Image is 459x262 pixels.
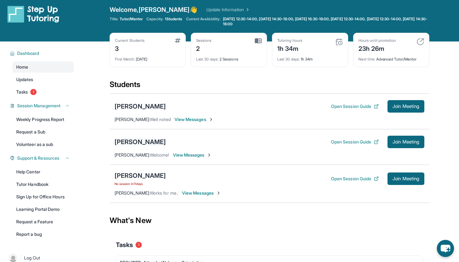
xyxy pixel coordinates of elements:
[331,103,379,109] button: Open Session Guide
[12,139,74,150] a: Volunteer as a sub
[277,38,302,43] div: Tutoring hours
[115,138,166,146] div: [PERSON_NAME]
[115,57,135,61] span: First Match :
[12,179,74,190] a: Tutor Handbook
[12,86,74,98] a: Tasks1
[182,190,221,196] span: View Messages
[392,140,419,144] span: Join Meeting
[244,7,250,13] img: Chevron Right
[437,240,454,257] button: chat-button
[115,181,166,186] span: No session in 11 days
[115,53,180,62] div: [DATE]
[17,50,39,56] span: Dashboard
[115,152,150,158] span: [PERSON_NAME] :
[150,190,178,196] span: Works for me..
[196,57,219,61] span: Last 30 days :
[12,166,74,177] a: Help Center
[146,17,164,22] span: Capacity:
[196,38,212,43] div: Sessions
[15,103,70,109] button: Session Management
[12,61,74,73] a: Home
[222,17,429,27] a: [DATE] 12:30-14:00, [DATE] 14:30-16:00, [DATE] 16:30-18:00, [DATE] 12:30-14:00, [DATE] 12:30-14:0...
[216,191,221,196] img: Chevron-Right
[7,5,59,23] img: logo
[115,43,145,53] div: 3
[196,53,262,62] div: 2 Sessions
[20,254,22,262] span: |
[387,136,424,148] button: Join Meeting
[12,114,74,125] a: Weekly Progress Report
[16,76,33,83] span: Updates
[358,38,396,43] div: Hours until promotion
[417,38,424,46] img: card
[116,240,133,249] span: Tasks
[17,103,61,109] span: Session Management
[186,17,220,27] span: Current Availability:
[115,117,150,122] span: [PERSON_NAME] :
[331,176,379,182] button: Open Session Guide
[223,17,428,27] span: [DATE] 12:30-14:00, [DATE] 14:30-16:00, [DATE] 16:30-18:00, [DATE] 12:30-14:00, [DATE] 12:30-14:0...
[12,216,74,227] a: Request a Feature
[358,53,424,62] div: Advanced Tutor/Mentor
[115,190,150,196] span: [PERSON_NAME] :
[30,89,37,95] span: 1
[206,7,250,13] a: Update Information
[110,5,198,14] span: Welcome, [PERSON_NAME] 👋
[335,38,343,46] img: card
[150,152,169,158] span: Welcome!
[120,17,143,22] span: Tutor/Mentor
[387,172,424,185] button: Join Meeting
[12,204,74,215] a: Learning Portal Demo
[16,64,28,70] span: Home
[277,53,343,62] div: 1h 34m
[110,80,429,93] div: Students
[12,191,74,202] a: Sign Up for Office Hours
[209,117,214,122] img: Chevron-Right
[136,242,142,248] span: 1
[175,116,214,123] span: View Messages
[392,177,419,181] span: Join Meeting
[12,229,74,240] a: Report a bug
[207,153,212,158] img: Chevron-Right
[110,207,429,234] div: What's New
[277,43,302,53] div: 1h 34m
[173,152,212,158] span: View Messages
[12,74,74,85] a: Updates
[277,57,300,61] span: Last 30 days :
[331,139,379,145] button: Open Session Guide
[150,117,171,122] span: Well noted
[16,89,28,95] span: Tasks
[15,155,70,161] button: Support & Resources
[165,17,182,22] span: 1 Students
[358,57,375,61] span: Next title :
[255,38,262,44] img: card
[115,102,166,111] div: [PERSON_NAME]
[24,255,40,261] span: Log Out
[358,43,396,53] div: 23h 26m
[392,104,419,108] span: Join Meeting
[115,171,166,180] div: [PERSON_NAME]
[196,43,212,53] div: 2
[387,100,424,113] button: Join Meeting
[115,38,145,43] div: Current Students
[175,38,180,43] img: card
[17,155,59,161] span: Support & Resources
[110,17,118,22] span: Title:
[12,126,74,138] a: Request a Sub
[15,50,70,56] button: Dashboard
